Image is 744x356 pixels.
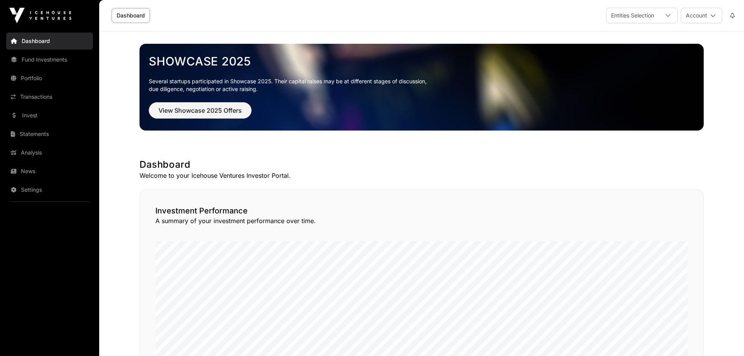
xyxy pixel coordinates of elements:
h1: Dashboard [139,158,704,171]
span: View Showcase 2025 Offers [158,106,242,115]
button: Account [681,8,722,23]
h2: Investment Performance [155,205,688,216]
img: Icehouse Ventures Logo [9,8,71,23]
a: Statements [6,126,93,143]
a: Fund Investments [6,51,93,68]
a: Invest [6,107,93,124]
a: Dashboard [6,33,93,50]
a: Portfolio [6,70,93,87]
a: Transactions [6,88,93,105]
a: Showcase 2025 [149,54,694,68]
p: A summary of your investment performance over time. [155,216,688,225]
div: Entities Selection [606,8,659,23]
a: Dashboard [112,8,150,23]
button: View Showcase 2025 Offers [149,102,251,119]
p: Several startups participated in Showcase 2025. Their capital raises may be at different stages o... [149,77,694,93]
a: Analysis [6,144,93,161]
img: Showcase 2025 [139,44,704,131]
a: News [6,163,93,180]
a: Settings [6,181,93,198]
iframe: Chat Widget [705,319,744,356]
a: View Showcase 2025 Offers [149,110,251,118]
p: Welcome to your Icehouse Ventures Investor Portal. [139,171,704,180]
